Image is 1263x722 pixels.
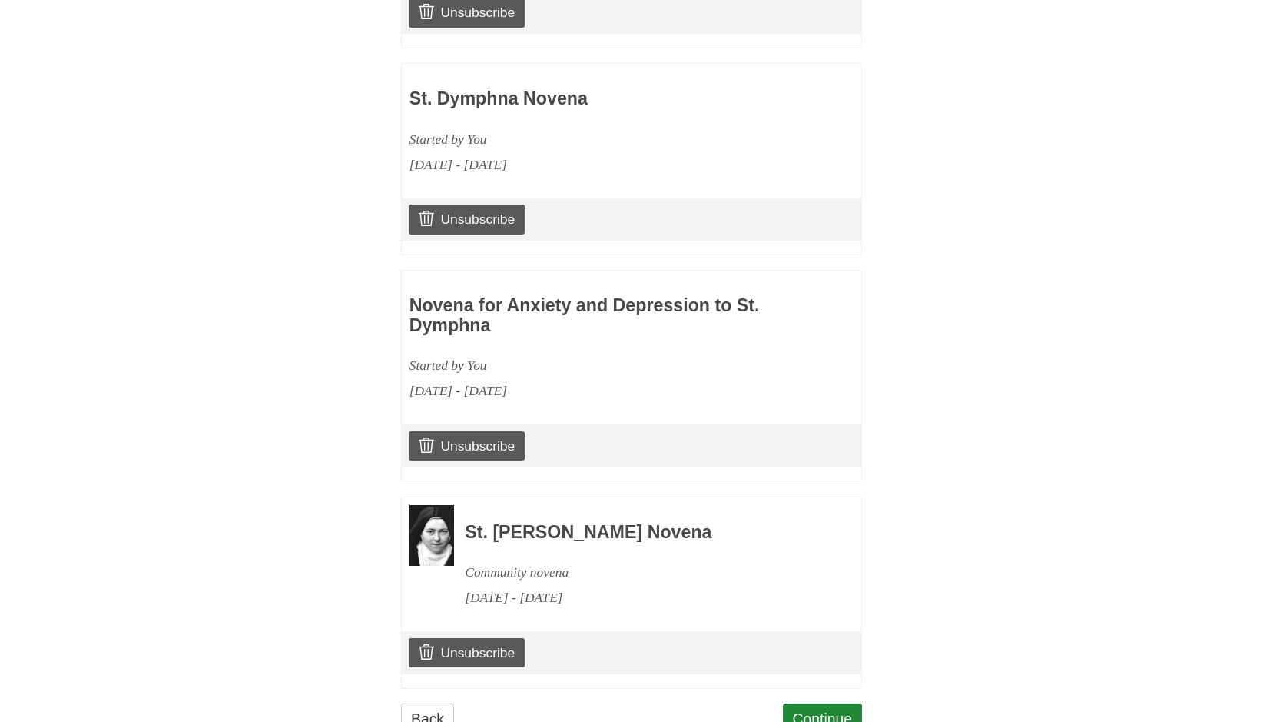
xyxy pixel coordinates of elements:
img: Novena image [409,505,454,567]
h3: St. [PERSON_NAME] Novena [465,523,820,543]
h3: Novena for Anxiety and Depression to St. Dymphna [409,296,764,335]
div: [DATE] - [DATE] [409,378,764,404]
a: Unsubscribe [409,431,525,461]
div: [DATE] - [DATE] [409,152,764,178]
div: Started by You [409,127,764,152]
div: [DATE] - [DATE] [465,585,820,611]
h3: St. Dymphna Novena [409,89,764,109]
div: Community novena [465,560,820,585]
a: Unsubscribe [409,205,525,234]
a: Unsubscribe [409,638,525,667]
div: Started by You [409,353,764,378]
